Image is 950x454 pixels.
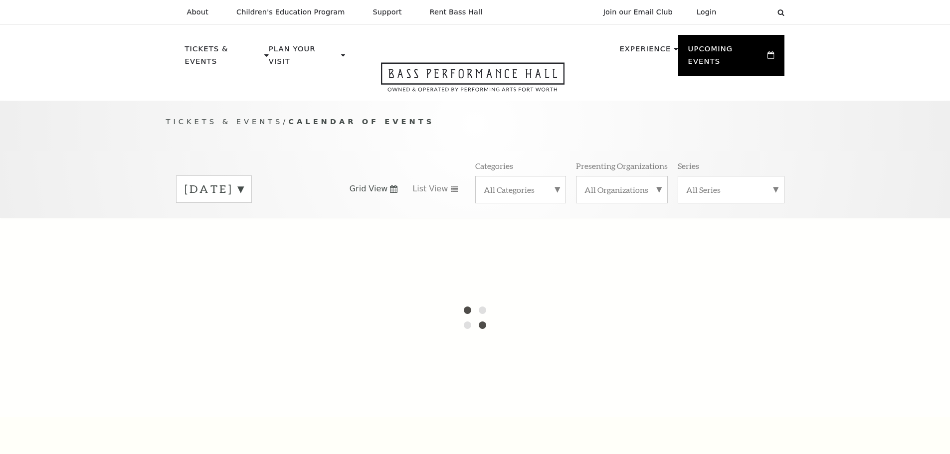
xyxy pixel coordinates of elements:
[236,8,345,16] p: Children's Education Program
[187,8,208,16] p: About
[576,160,668,171] p: Presenting Organizations
[185,181,243,197] label: [DATE]
[484,184,558,195] label: All Categories
[475,160,513,171] p: Categories
[584,184,659,195] label: All Organizations
[430,8,483,16] p: Rent Bass Hall
[166,116,784,128] p: /
[686,184,776,195] label: All Series
[373,8,402,16] p: Support
[288,117,434,126] span: Calendar of Events
[678,160,699,171] p: Series
[412,183,448,194] span: List View
[166,117,283,126] span: Tickets & Events
[350,183,388,194] span: Grid View
[688,43,765,73] p: Upcoming Events
[733,7,768,17] select: Select:
[269,43,339,73] p: Plan Your Visit
[619,43,671,61] p: Experience
[185,43,262,73] p: Tickets & Events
